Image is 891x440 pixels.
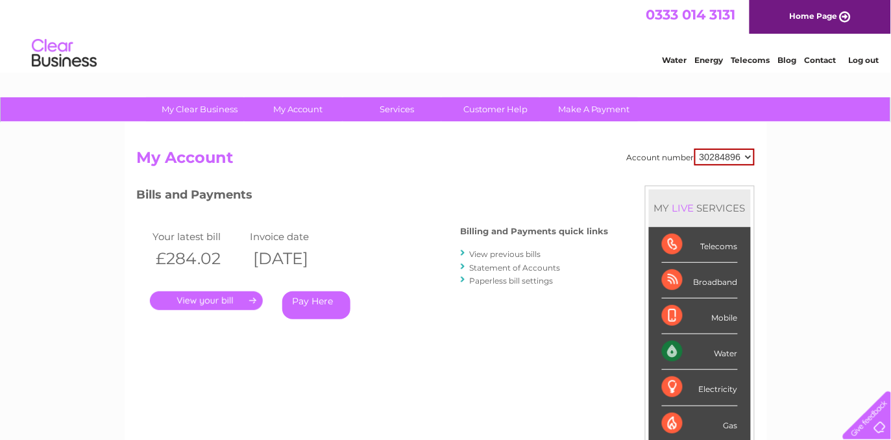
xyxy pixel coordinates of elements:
a: My Account [245,97,352,121]
a: View previous bills [470,249,541,259]
div: Account number [627,149,755,165]
a: Paperless bill settings [470,276,554,286]
div: Electricity [662,370,738,406]
th: £284.02 [150,245,247,272]
div: MY SERVICES [649,189,751,226]
div: Broadband [662,263,738,299]
a: Customer Help [442,97,549,121]
a: . [150,291,263,310]
h3: Bills and Payments [137,186,609,208]
th: [DATE] [247,245,345,272]
a: Make A Payment [541,97,648,121]
img: logo.png [31,34,97,73]
div: LIVE [670,202,697,214]
a: My Clear Business [146,97,253,121]
a: Log out [848,55,879,65]
a: Pay Here [282,291,350,319]
div: Telecoms [662,227,738,263]
div: Clear Business is a trading name of Verastar Limited (registered in [GEOGRAPHIC_DATA] No. 3667643... [140,7,753,63]
h2: My Account [137,149,755,173]
a: Blog [778,55,797,65]
div: Mobile [662,299,738,334]
td: Your latest bill [150,228,247,245]
a: Water [663,55,687,65]
a: 0333 014 3131 [646,6,736,23]
td: Invoice date [247,228,345,245]
a: Services [343,97,450,121]
a: Telecoms [731,55,770,65]
a: Energy [695,55,724,65]
h4: Billing and Payments quick links [461,226,609,236]
a: Statement of Accounts [470,263,561,273]
div: Water [662,334,738,370]
a: Contact [805,55,836,65]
